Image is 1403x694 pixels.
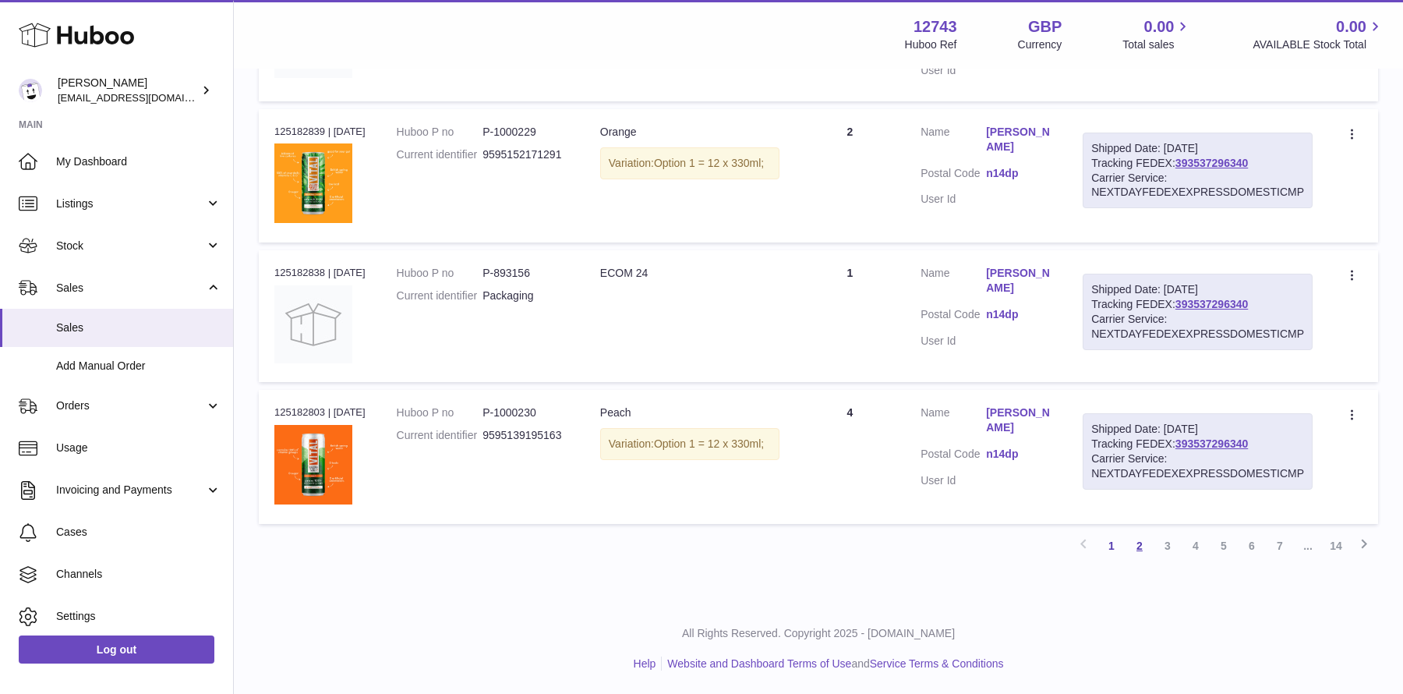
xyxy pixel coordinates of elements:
div: Carrier Service: NEXTDAYFEDEXEXPRESSDOMESTICMP [1091,312,1304,342]
div: Carrier Service: NEXTDAYFEDEXEXPRESSDOMESTICMP [1091,451,1304,481]
dt: User Id [921,192,986,207]
span: ... [1294,532,1322,560]
span: [EMAIL_ADDRESS][DOMAIN_NAME] [58,91,229,104]
a: [PERSON_NAME] [986,266,1051,296]
a: Website and Dashboard Terms of Use [667,657,851,670]
a: Help [634,657,656,670]
a: 3 [1154,532,1182,560]
div: 125182839 | [DATE] [274,125,366,139]
dd: P-893156 [482,266,569,281]
dt: Huboo P no [397,125,483,140]
a: 6 [1238,532,1266,560]
div: 125182838 | [DATE] [274,266,366,280]
a: 393537296340 [1175,157,1248,169]
a: [PERSON_NAME] [986,405,1051,435]
div: Shipped Date: [DATE] [1091,141,1304,156]
a: 0.00 Total sales [1122,16,1192,52]
dt: Name [921,266,986,299]
div: Carrier Service: NEXTDAYFEDEXEXPRESSDOMESTICMP [1091,171,1304,200]
div: Peach [600,405,779,420]
div: Variation: [600,147,779,179]
span: Sales [56,281,205,296]
a: 393537296340 [1175,298,1248,310]
dd: 9595139195163 [482,428,569,443]
dt: Current identifier [397,289,483,303]
a: n14dp [986,166,1051,181]
div: Tracking FEDEX: [1083,413,1313,490]
span: My Dashboard [56,154,221,169]
span: Total sales [1122,37,1192,52]
dt: Postal Code [921,447,986,466]
div: 125182803 | [DATE] [274,405,366,420]
img: no-photo.jpg [274,285,352,363]
li: and [662,657,1003,671]
img: al@vital-drinks.co.uk [19,79,42,102]
strong: GBP [1028,16,1062,37]
a: n14dp [986,307,1051,322]
div: Shipped Date: [DATE] [1091,282,1304,297]
dt: Huboo P no [397,405,483,420]
span: 0.00 [1336,16,1366,37]
dt: User Id [921,334,986,349]
span: AVAILABLE Stock Total [1253,37,1384,52]
span: 0.00 [1144,16,1175,37]
span: Sales [56,320,221,335]
div: Tracking FEDEX: [1083,133,1313,209]
div: Shipped Date: [DATE] [1091,422,1304,437]
span: Listings [56,197,205,211]
a: 1 [1097,532,1126,560]
span: Channels [56,567,221,582]
a: 4 [1182,532,1210,560]
a: n14dp [986,447,1051,462]
span: Cases [56,525,221,540]
dd: 9595152171291 [482,147,569,162]
td: 1 [795,250,906,382]
span: Usage [56,441,221,455]
dt: Huboo P no [397,266,483,281]
dt: Postal Code [921,166,986,185]
div: Variation: [600,428,779,460]
a: 14 [1322,532,1350,560]
strong: 12743 [914,16,957,37]
span: Invoicing and Payments [56,483,205,497]
a: 0.00 AVAILABLE Stock Total [1253,16,1384,52]
a: [PERSON_NAME] [986,125,1051,154]
a: 5 [1210,532,1238,560]
span: Stock [56,239,205,253]
span: Orders [56,398,205,413]
dt: Current identifier [397,147,483,162]
dt: Name [921,405,986,439]
p: All Rights Reserved. Copyright 2025 - [DOMAIN_NAME] [246,626,1391,641]
span: Option 1 = 12 x 330ml; [654,157,764,169]
div: ECOM 24 [600,266,779,281]
span: Add Manual Order [56,359,221,374]
dt: Name [921,125,986,158]
a: 7 [1266,532,1294,560]
div: [PERSON_NAME] [58,76,198,105]
div: Huboo Ref [905,37,957,52]
dd: Packaging [482,289,569,303]
a: Log out [19,636,214,664]
span: Settings [56,609,221,624]
td: 4 [795,390,906,523]
span: Option 1 = 12 x 330ml; [654,437,764,450]
div: Orange [600,125,779,140]
a: Service Terms & Conditions [870,657,1004,670]
dt: User Id [921,473,986,488]
dt: Postal Code [921,307,986,326]
dt: Current identifier [397,428,483,443]
dd: P-1000230 [482,405,569,420]
div: Tracking FEDEX: [1083,274,1313,350]
td: 2 [795,109,906,243]
img: VITAL_GHOrange_Web.jpg [274,143,352,223]
dt: User Id [921,63,986,78]
dd: P-1000229 [482,125,569,140]
img: VITAL_Sparklingpeach_Web.jpg [274,425,352,505]
div: Currency [1018,37,1062,52]
a: 2 [1126,532,1154,560]
a: 393537296340 [1175,437,1248,450]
